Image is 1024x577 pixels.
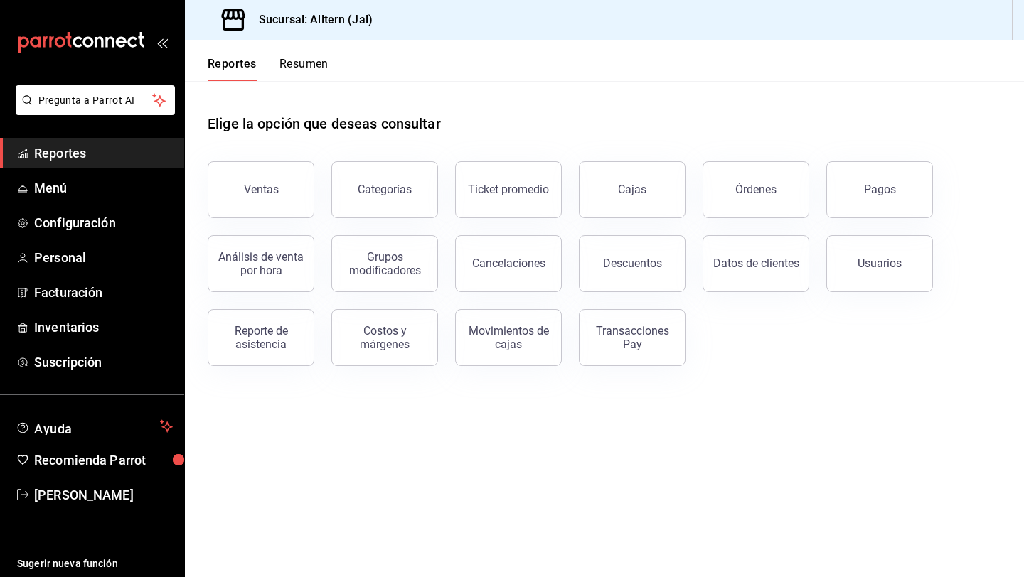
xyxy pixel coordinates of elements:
div: Órdenes [735,183,777,196]
button: Pregunta a Parrot AI [16,85,175,115]
div: Usuarios [858,257,902,270]
div: navigation tabs [208,57,329,81]
div: Categorías [358,183,412,196]
button: Reportes [208,57,257,81]
button: open_drawer_menu [156,37,168,48]
button: Usuarios [826,235,933,292]
div: Descuentos [603,257,662,270]
button: Grupos modificadores [331,235,438,292]
button: Resumen [279,57,329,81]
button: Movimientos de cajas [455,309,562,366]
div: Reporte de asistencia [217,324,305,351]
button: Órdenes [703,161,809,218]
button: Reporte de asistencia [208,309,314,366]
span: Facturación [34,283,173,302]
h3: Sucursal: Alltern (Jal) [247,11,373,28]
span: [PERSON_NAME] [34,485,173,505]
button: Ventas [208,161,314,218]
div: Transacciones Pay [588,324,676,351]
span: Pregunta a Parrot AI [38,93,153,108]
button: Ticket promedio [455,161,562,218]
button: Transacciones Pay [579,309,686,366]
button: Costos y márgenes [331,309,438,366]
button: Pagos [826,161,933,218]
div: Costos y márgenes [341,324,429,351]
div: Ticket promedio [468,183,549,196]
span: Recomienda Parrot [34,451,173,470]
a: Pregunta a Parrot AI [10,103,175,118]
div: Cajas [618,183,646,196]
button: Análisis de venta por hora [208,235,314,292]
span: Configuración [34,213,173,232]
div: Movimientos de cajas [464,324,553,351]
span: Personal [34,248,173,267]
div: Grupos modificadores [341,250,429,277]
span: Sugerir nueva función [17,556,173,571]
div: Análisis de venta por hora [217,250,305,277]
button: Categorías [331,161,438,218]
button: Descuentos [579,235,686,292]
span: Suscripción [34,352,173,372]
span: Menú [34,178,173,198]
div: Cancelaciones [472,257,545,270]
h1: Elige la opción que deseas consultar [208,113,441,134]
button: Cancelaciones [455,235,562,292]
span: Reportes [34,144,173,163]
button: Cajas [579,161,686,218]
span: Ayuda [34,418,154,435]
button: Datos de clientes [703,235,809,292]
div: Pagos [864,183,896,196]
div: Datos de clientes [713,257,799,270]
div: Ventas [244,183,279,196]
span: Inventarios [34,318,173,337]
